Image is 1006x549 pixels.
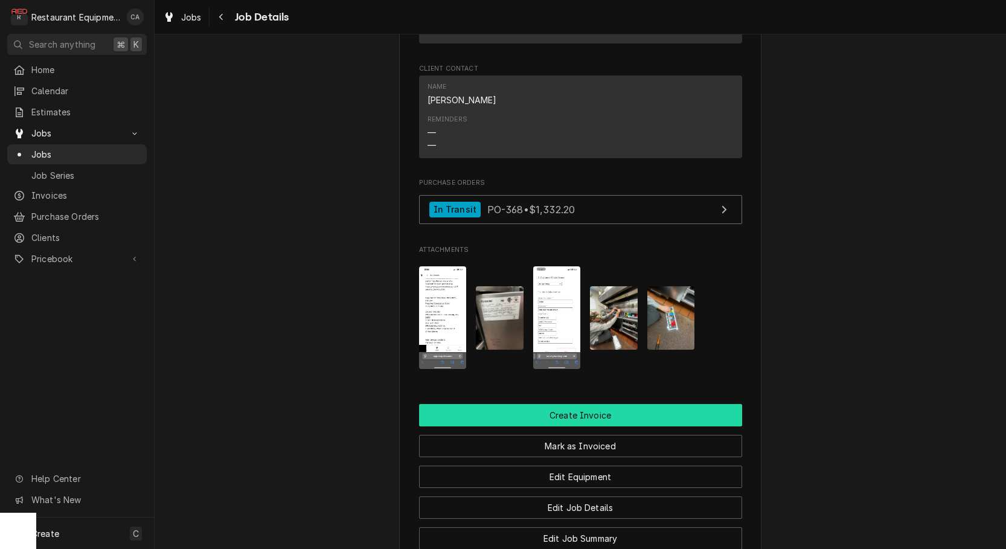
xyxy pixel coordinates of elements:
[590,286,638,350] img: ts8i8QRsWILsDTaY6vQx
[7,123,147,143] a: Go to Jobs
[419,178,742,230] div: Purchase Orders
[7,144,147,164] a: Jobs
[31,85,141,97] span: Calendar
[647,286,695,350] img: i1Any9OSu2sZRnAal9lY
[31,63,141,76] span: Home
[127,8,144,25] div: Chrissy Adams's Avatar
[231,9,289,25] span: Job Details
[7,81,147,101] a: Calendar
[419,266,467,369] img: KsaOwtSS6almwrvsBS1Q
[7,34,147,55] button: Search anything⌘K
[419,404,742,426] button: Create Invoice
[419,496,742,519] button: Edit Job Details
[7,102,147,122] a: Estimates
[419,435,742,457] button: Mark as Invoiced
[428,82,447,92] div: Name
[428,94,497,106] div: [PERSON_NAME]
[117,38,125,51] span: ⌘
[7,207,147,226] a: Purchase Orders
[31,127,123,140] span: Jobs
[419,178,742,188] span: Purchase Orders
[487,203,575,215] span: PO-368 • $1,332.20
[31,528,59,539] span: Create
[428,126,436,139] div: —
[31,106,141,118] span: Estimates
[7,165,147,185] a: Job Series
[133,38,139,51] span: K
[7,249,147,269] a: Go to Pricebook
[419,426,742,457] div: Button Group Row
[419,488,742,519] div: Button Group Row
[428,115,467,152] div: Reminders
[7,60,147,80] a: Home
[7,469,147,489] a: Go to Help Center
[533,266,581,369] img: 6IYFHohNQGCDDnUX1fOp
[419,64,742,164] div: Client Contact
[419,75,742,164] div: Client Contact List
[31,231,141,244] span: Clients
[476,286,524,350] img: KDJ2VXPQuSn3pQX0aPh2
[419,64,742,74] span: Client Contact
[127,8,144,25] div: CA
[419,75,742,158] div: Contact
[31,472,139,485] span: Help Center
[7,490,147,510] a: Go to What's New
[419,466,742,488] button: Edit Equipment
[428,115,467,124] div: Reminders
[31,189,141,202] span: Invoices
[31,169,141,182] span: Job Series
[133,527,139,540] span: C
[29,38,95,51] span: Search anything
[31,148,141,161] span: Jobs
[419,457,742,488] div: Button Group Row
[158,7,207,27] a: Jobs
[212,7,231,27] button: Navigate back
[7,228,147,248] a: Clients
[428,82,497,106] div: Name
[11,8,28,25] div: R
[7,185,147,205] a: Invoices
[31,11,120,24] div: Restaurant Equipment Diagnostics
[419,195,742,225] a: View Purchase Order
[419,404,742,426] div: Button Group Row
[429,202,481,218] div: In Transit
[419,245,742,379] div: Attachments
[428,139,436,152] div: —
[419,245,742,255] span: Attachments
[31,252,123,265] span: Pricebook
[11,8,28,25] div: Restaurant Equipment Diagnostics's Avatar
[31,210,141,223] span: Purchase Orders
[181,11,202,24] span: Jobs
[419,257,742,379] span: Attachments
[31,493,139,506] span: What's New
